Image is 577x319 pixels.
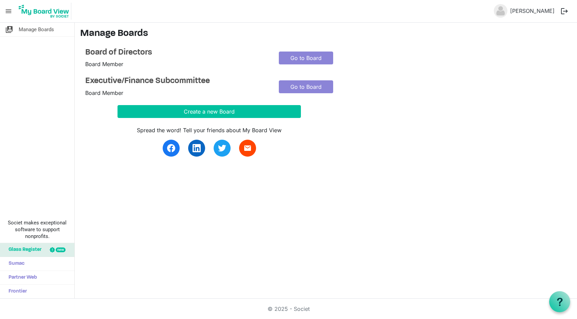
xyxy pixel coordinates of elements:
span: Board Member [85,61,123,67]
div: new [56,247,66,252]
button: Create a new Board [118,105,301,118]
img: My Board View Logo [17,3,71,20]
a: My Board View Logo [17,3,74,20]
button: logout [557,4,572,18]
a: Go to Board [279,52,333,64]
span: switch_account [5,23,13,36]
a: Go to Board [279,80,333,93]
span: email [244,144,252,152]
h3: Manage Boards [80,28,572,40]
a: [PERSON_NAME] [507,4,557,18]
a: © 2025 - Societ [268,305,310,312]
span: Partner Web [5,271,37,284]
img: linkedin.svg [193,144,201,152]
span: menu [2,5,15,18]
img: twitter.svg [218,144,226,152]
a: Board of Directors [85,48,269,58]
span: Glass Register [5,243,41,257]
span: Societ makes exceptional software to support nonprofits. [3,219,71,240]
img: facebook.svg [167,144,175,152]
a: email [239,140,256,157]
img: no-profile-picture.svg [494,4,507,18]
span: Board Member [85,89,123,96]
a: Executive/Finance Subcommittee [85,76,269,86]
div: Spread the word! Tell your friends about My Board View [118,126,301,134]
span: Manage Boards [19,23,54,36]
span: Sumac [5,257,24,271]
span: Frontier [5,285,27,298]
